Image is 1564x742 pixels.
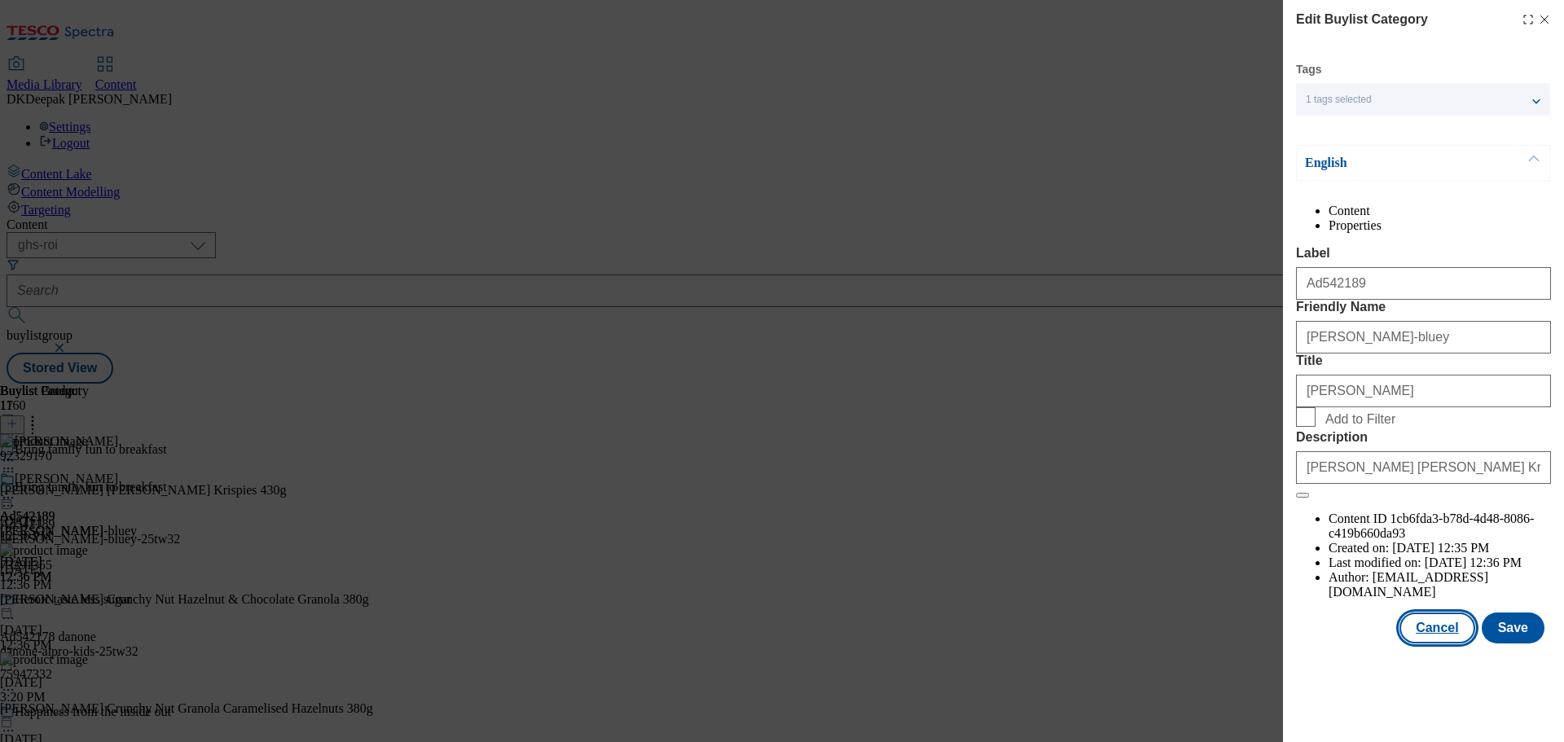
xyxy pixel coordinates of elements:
[1296,267,1551,300] input: Enter Label
[1329,511,1534,540] span: 1cb6fda3-b78d-4d48-8086-c419b660da93
[1296,353,1551,368] label: Title
[1305,155,1476,171] p: English
[1296,65,1322,74] label: Tags
[1306,94,1372,106] span: 1 tags selected
[1329,570,1488,599] span: [EMAIL_ADDRESS][DOMAIN_NAME]
[1392,541,1489,555] span: [DATE] 12:35 PM
[1296,321,1551,353] input: Enter Friendly Name
[1296,246,1551,261] label: Label
[1296,375,1551,407] input: Enter Title
[1296,451,1551,484] input: Enter Description
[1329,204,1551,218] li: Content
[1482,612,1544,643] button: Save
[1329,511,1551,541] li: Content ID
[1296,83,1550,116] button: 1 tags selected
[1329,555,1551,570] li: Last modified on:
[1296,300,1551,314] label: Friendly Name
[1329,541,1551,555] li: Created on:
[1329,218,1551,233] li: Properties
[1296,430,1551,445] label: Description
[1296,10,1428,29] h4: Edit Buylist Category
[1329,570,1551,599] li: Author:
[1325,412,1395,427] span: Add to Filter
[1425,555,1522,569] span: [DATE] 12:36 PM
[1399,612,1474,643] button: Cancel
